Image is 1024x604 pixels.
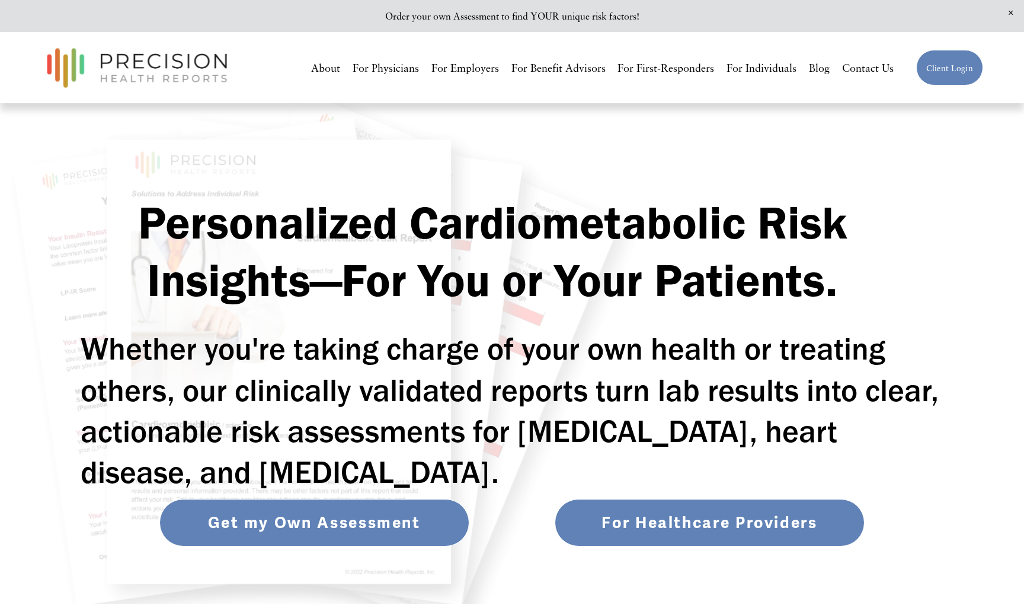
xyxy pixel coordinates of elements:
[159,499,469,546] a: Get my Own Assessment
[555,499,865,546] a: For Healthcare Providers
[916,50,983,86] a: Client Login
[353,57,419,78] a: For Physicians
[311,57,340,78] a: About
[41,43,233,93] img: Precision Health Reports
[727,57,796,78] a: For Individuals
[511,57,606,78] a: For Benefit Advisors
[842,57,894,78] a: Contact Us
[138,195,859,307] strong: Personalized Cardiometabolic Risk Insights—For You or Your Patients.
[617,57,714,78] a: For First-Responders
[431,57,499,78] a: For Employers
[809,57,830,78] a: Blog
[81,328,943,492] h2: Whether you're taking charge of your own health or treating others, our clinically validated repo...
